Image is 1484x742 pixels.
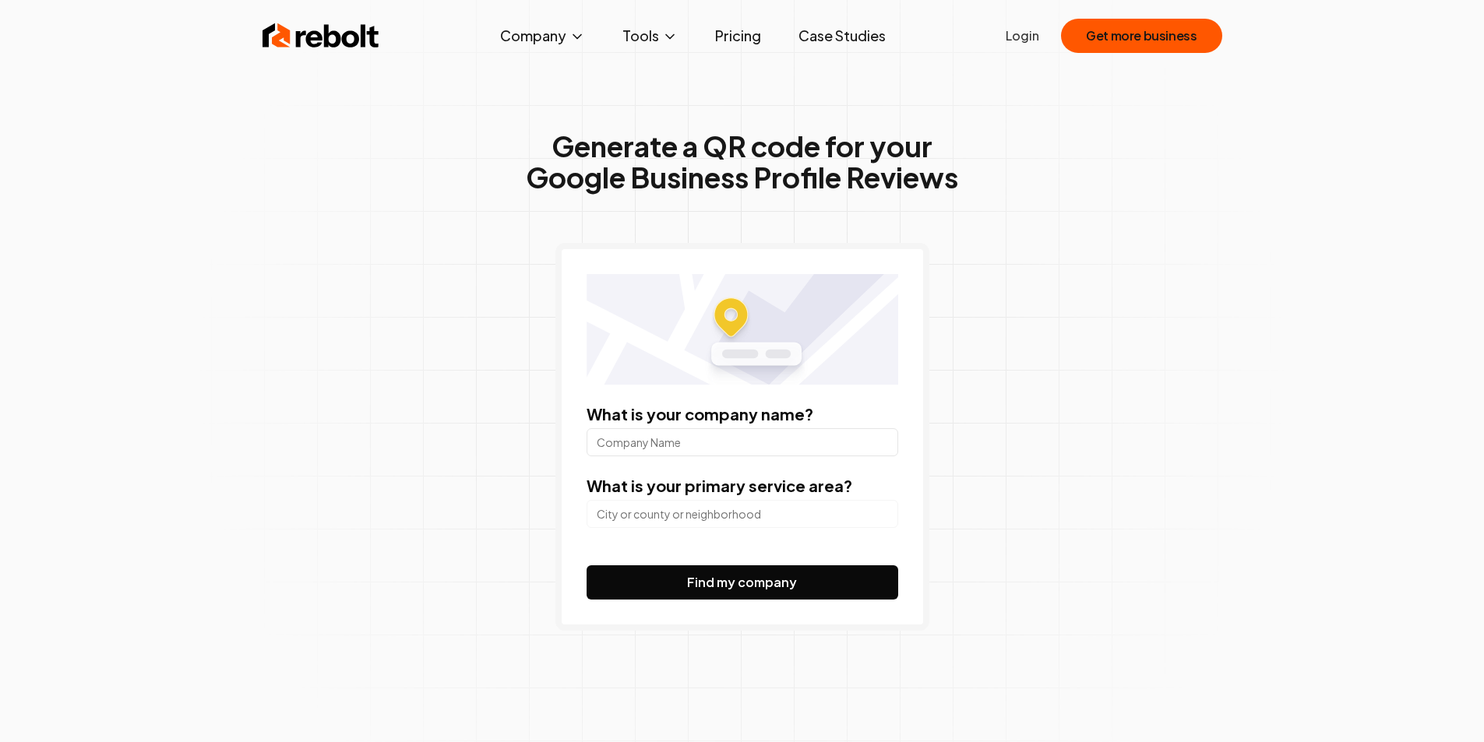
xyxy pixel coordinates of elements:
button: Get more business [1061,19,1221,53]
label: What is your company name? [587,404,813,424]
input: City or county or neighborhood [587,500,898,528]
h1: Generate a QR code for your Google Business Profile Reviews [526,131,958,193]
label: What is your primary service area? [587,476,852,495]
img: Location map [587,274,898,385]
a: Login [1006,26,1039,45]
a: Pricing [703,20,774,51]
button: Find my company [587,565,898,600]
a: Case Studies [786,20,898,51]
input: Company Name [587,428,898,456]
button: Tools [610,20,690,51]
img: Rebolt Logo [263,20,379,51]
button: Company [488,20,597,51]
